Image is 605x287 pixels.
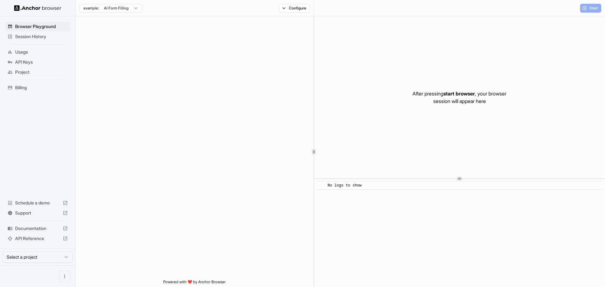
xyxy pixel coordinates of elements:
span: start browser [443,90,475,97]
span: Billing [15,84,68,91]
div: Billing [5,83,70,93]
div: Usage [5,47,70,57]
div: Documentation [5,223,70,233]
span: Documentation [15,225,60,232]
span: API Reference [15,235,60,242]
span: Session History [15,33,68,40]
div: Session History [5,32,70,42]
span: example: [84,6,99,11]
div: Project [5,67,70,77]
div: API Keys [5,57,70,67]
div: Support [5,208,70,218]
span: API Keys [15,59,68,65]
div: API Reference [5,233,70,244]
span: Support [15,210,60,216]
button: Open menu [59,271,70,282]
div: Schedule a demo [5,198,70,208]
div: Browser Playground [5,21,70,32]
span: ​ [320,182,323,189]
span: Project [15,69,68,75]
button: Configure [279,4,310,13]
p: After pressing , your browser session will appear here [412,90,506,105]
span: No logs to show [328,183,362,188]
span: Browser Playground [15,23,68,30]
span: Schedule a demo [15,200,60,206]
span: Powered with ❤️ by Anchor Browser [163,279,226,287]
span: Usage [15,49,68,55]
img: Anchor Logo [14,5,61,11]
